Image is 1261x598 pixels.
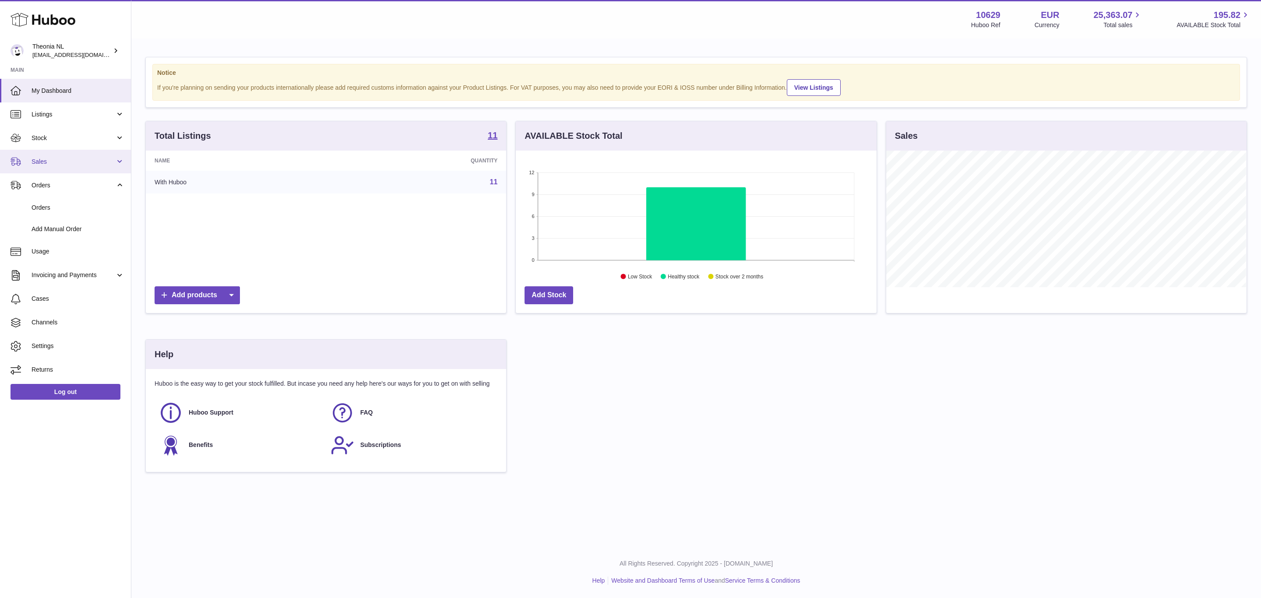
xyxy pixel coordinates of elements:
[32,318,124,327] span: Channels
[11,44,24,57] img: info@wholesomegoods.eu
[360,441,401,449] span: Subscriptions
[32,247,124,256] span: Usage
[971,21,1000,29] div: Huboo Ref
[532,236,535,241] text: 3
[628,274,652,280] text: Low Stock
[32,134,115,142] span: Stock
[611,577,715,584] a: Website and Dashboard Terms of Use
[159,401,322,425] a: Huboo Support
[32,181,115,190] span: Orders
[155,130,211,142] h3: Total Listings
[189,408,233,417] span: Huboo Support
[331,433,493,457] a: Subscriptions
[525,130,622,142] h3: AVAILABLE Stock Total
[725,577,800,584] a: Service Terms & Conditions
[32,158,115,166] span: Sales
[146,151,336,171] th: Name
[976,9,1000,21] strong: 10629
[360,408,373,417] span: FAQ
[32,51,129,58] span: [EMAIL_ADDRESS][DOMAIN_NAME]
[529,170,535,175] text: 12
[895,130,918,142] h3: Sales
[32,342,124,350] span: Settings
[155,380,497,388] p: Huboo is the easy way to get your stock fulfilled. But incase you need any help here's our ways f...
[32,42,111,59] div: Theonia NL
[608,577,800,585] li: and
[532,257,535,263] text: 0
[488,131,497,141] a: 11
[488,131,497,140] strong: 11
[138,559,1254,568] p: All Rights Reserved. Copyright 2025 - [DOMAIN_NAME]
[32,204,124,212] span: Orders
[155,286,240,304] a: Add products
[32,295,124,303] span: Cases
[32,271,115,279] span: Invoicing and Payments
[1041,9,1059,21] strong: EUR
[1176,9,1250,29] a: 195.82 AVAILABLE Stock Total
[525,286,573,304] a: Add Stock
[532,214,535,219] text: 6
[189,441,213,449] span: Benefits
[490,178,498,186] a: 11
[1103,21,1142,29] span: Total sales
[157,78,1235,96] div: If you're planning on sending your products internationally please add required customs informati...
[668,274,700,280] text: Healthy stock
[532,192,535,197] text: 9
[1093,9,1132,21] span: 25,363.07
[32,366,124,374] span: Returns
[592,577,605,584] a: Help
[159,433,322,457] a: Benefits
[32,225,124,233] span: Add Manual Order
[1176,21,1250,29] span: AVAILABLE Stock Total
[715,274,763,280] text: Stock over 2 months
[1035,21,1060,29] div: Currency
[787,79,841,96] a: View Listings
[11,384,120,400] a: Log out
[155,348,173,360] h3: Help
[32,110,115,119] span: Listings
[1093,9,1142,29] a: 25,363.07 Total sales
[32,87,124,95] span: My Dashboard
[146,171,336,193] td: With Huboo
[1214,9,1240,21] span: 195.82
[336,151,506,171] th: Quantity
[331,401,493,425] a: FAQ
[157,69,1235,77] strong: Notice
